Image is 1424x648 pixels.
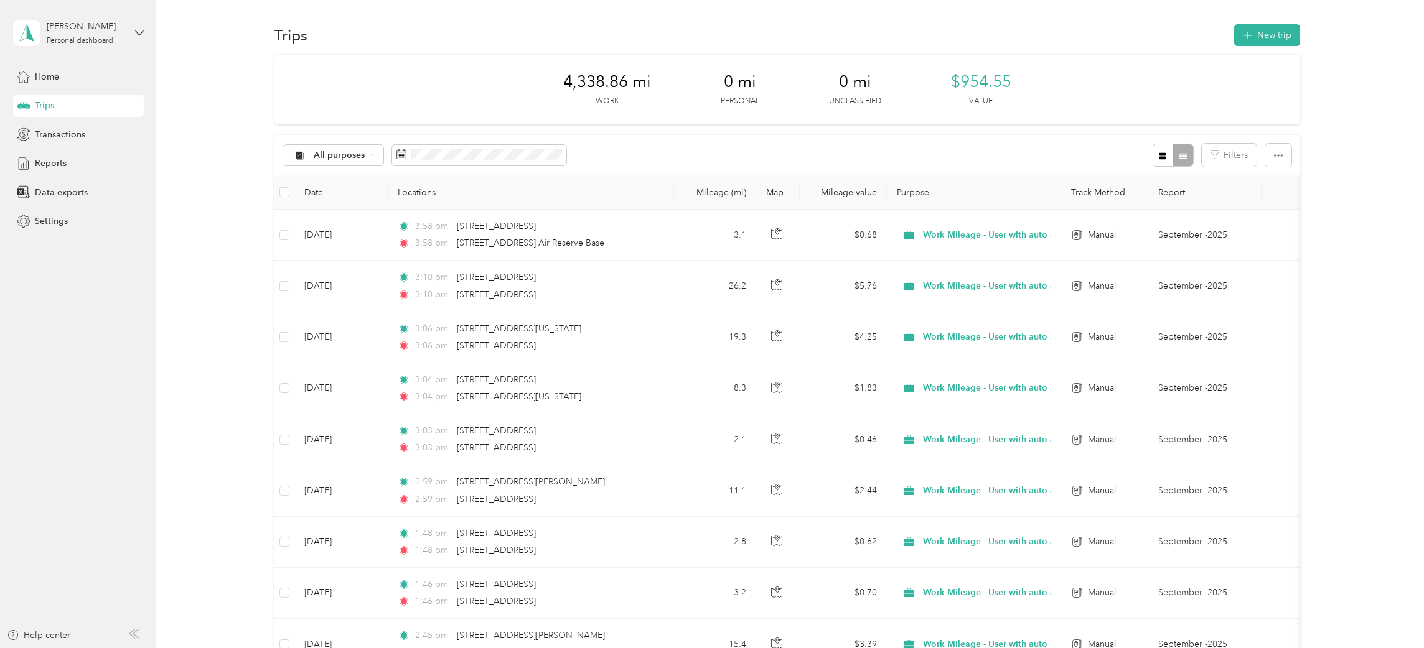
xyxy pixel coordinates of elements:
[35,215,68,228] span: Settings
[457,545,536,555] span: [STREET_ADDRESS]
[1202,144,1257,167] button: Filters
[294,210,388,261] td: [DATE]
[415,493,451,506] span: 2:59 pm
[415,424,451,438] span: 3:03 pm
[1148,517,1262,568] td: September -2025
[35,157,67,170] span: Reports
[674,363,756,414] td: 8.3
[457,579,536,590] span: [STREET_ADDRESS]
[415,544,451,557] span: 1:48 pm
[415,271,451,284] span: 3:10 pm
[1148,210,1262,261] td: September -2025
[887,175,1061,210] th: Purpose
[1148,175,1262,210] th: Report
[1148,568,1262,619] td: September -2025
[274,29,307,42] h1: Trips
[457,272,536,282] span: [STREET_ADDRESS]
[457,425,536,436] span: [STREET_ADDRESS]
[294,414,388,465] td: [DATE]
[457,630,605,641] span: [STREET_ADDRESS][PERSON_NAME]
[314,151,365,160] span: All purposes
[294,363,388,414] td: [DATE]
[596,96,619,107] p: Work
[839,72,871,92] span: 0 mi
[7,629,70,642] button: Help center
[457,221,536,231] span: [STREET_ADDRESS]
[1234,24,1300,46] button: New trip
[563,72,651,92] span: 4,338.86 mi
[1088,535,1116,548] span: Manual
[457,442,536,453] span: [STREET_ADDRESS]
[800,261,887,312] td: $5.76
[415,629,451,642] span: 2:45 pm
[457,476,605,487] span: [STREET_ADDRESS][PERSON_NAME]
[1088,433,1116,447] span: Manual
[35,128,85,141] span: Transactions
[457,374,536,385] span: [STREET_ADDRESS]
[800,517,887,568] td: $0.62
[415,578,451,591] span: 1:46 pm
[800,465,887,516] td: $2.44
[415,339,451,353] span: 3:06 pm
[800,175,887,210] th: Mileage value
[969,96,993,107] p: Value
[951,72,1011,92] span: $954.55
[1088,228,1116,242] span: Manual
[47,20,124,33] div: [PERSON_NAME]
[923,381,1092,395] span: Work Mileage - User with auto allowance
[923,484,1092,498] span: Work Mileage - User with auto allowance
[800,568,887,619] td: $0.70
[923,228,1092,242] span: Work Mileage - User with auto allowance
[415,527,451,540] span: 1:48 pm
[800,312,887,363] td: $4.25
[923,433,1092,447] span: Work Mileage - User with auto allowance
[923,279,1092,293] span: Work Mileage - User with auto allowance
[800,363,887,414] td: $1.83
[415,475,451,489] span: 2:59 pm
[457,391,581,402] span: [STREET_ADDRESS][US_STATE]
[1148,363,1262,414] td: September -2025
[294,175,388,210] th: Date
[1148,312,1262,363] td: September -2025
[457,494,536,504] span: [STREET_ADDRESS]
[457,238,604,248] span: [STREET_ADDRESS] Air Reserve Base
[1088,330,1116,344] span: Manual
[1088,586,1116,599] span: Manual
[294,568,388,619] td: [DATE]
[457,323,581,334] span: [STREET_ADDRESS][US_STATE]
[415,441,451,455] span: 3:03 pm
[294,312,388,363] td: [DATE]
[674,261,756,312] td: 26.2
[800,414,887,465] td: $0.46
[415,288,451,302] span: 3:10 pm
[674,414,756,465] td: 2.1
[724,72,756,92] span: 0 mi
[294,261,388,312] td: [DATE]
[457,289,536,300] span: [STREET_ADDRESS]
[294,517,388,568] td: [DATE]
[674,568,756,619] td: 3.2
[35,186,88,199] span: Data exports
[388,175,674,210] th: Locations
[674,465,756,516] td: 11.1
[674,175,756,210] th: Mileage (mi)
[415,595,451,608] span: 1:46 pm
[1061,175,1148,210] th: Track Method
[294,465,388,516] td: [DATE]
[721,96,759,107] p: Personal
[457,528,536,539] span: [STREET_ADDRESS]
[1148,465,1262,516] td: September -2025
[829,96,881,107] p: Unclassified
[415,236,451,250] span: 3:58 pm
[415,373,451,387] span: 3:04 pm
[800,210,887,261] td: $0.68
[35,99,54,112] span: Trips
[415,220,451,233] span: 3:58 pm
[47,37,113,45] div: Personal dashboard
[1148,414,1262,465] td: September -2025
[1354,578,1424,648] iframe: Everlance-gr Chat Button Frame
[457,340,536,351] span: [STREET_ADDRESS]
[923,535,1092,548] span: Work Mileage - User with auto allowance
[923,586,1092,599] span: Work Mileage - User with auto allowance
